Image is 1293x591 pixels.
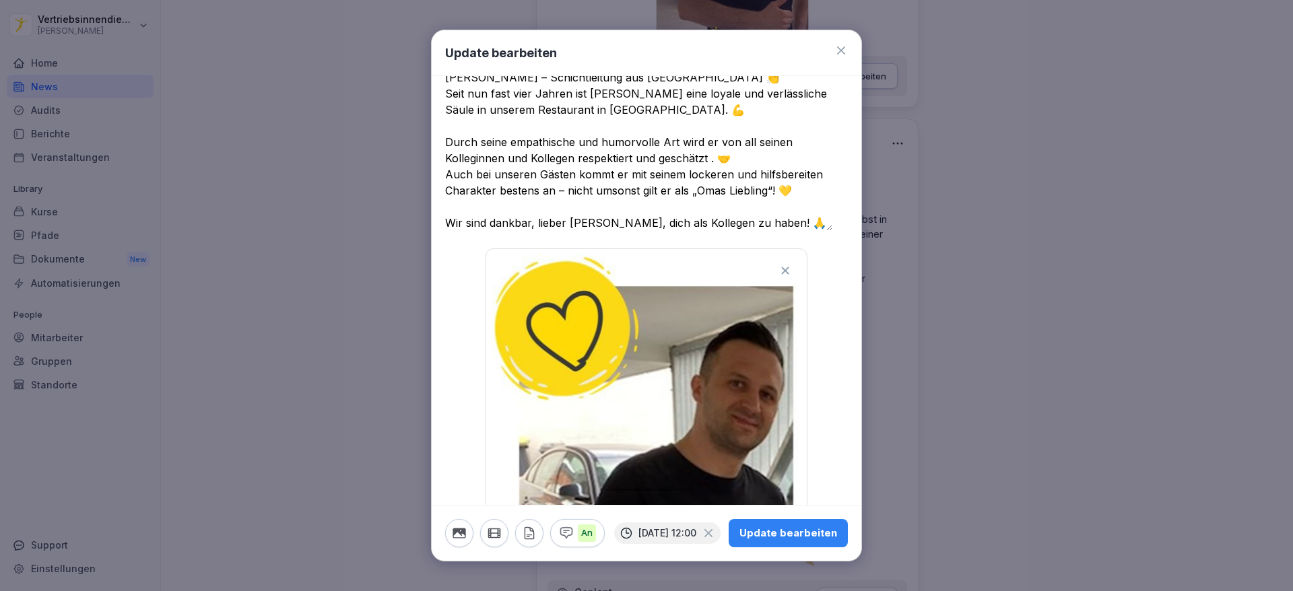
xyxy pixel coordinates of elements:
div: Update bearbeiten [739,526,837,541]
h1: Update bearbeiten [445,44,557,62]
button: An [550,519,605,547]
p: An [578,524,596,542]
p: [DATE] 12:00 [638,528,696,538]
button: Update bearbeiten [729,519,848,547]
